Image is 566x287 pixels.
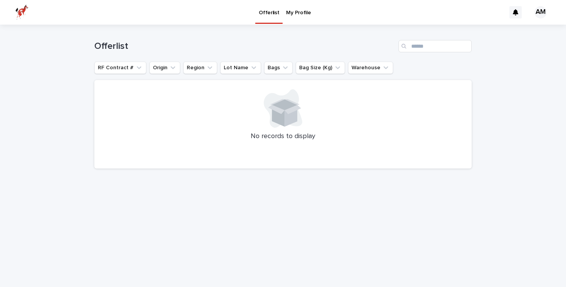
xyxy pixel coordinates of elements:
p: No records to display [104,132,462,141]
button: Lot Name [220,62,261,74]
button: Warehouse [348,62,393,74]
img: zttTXibQQrCfv9chImQE [15,5,28,20]
button: Origin [149,62,180,74]
button: Bag Size (Kg) [296,62,345,74]
button: RF Contract # [94,62,146,74]
input: Search [399,40,472,52]
button: Region [183,62,217,74]
div: AM [534,6,547,18]
h1: Offerlist [94,41,395,52]
button: Bags [264,62,293,74]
